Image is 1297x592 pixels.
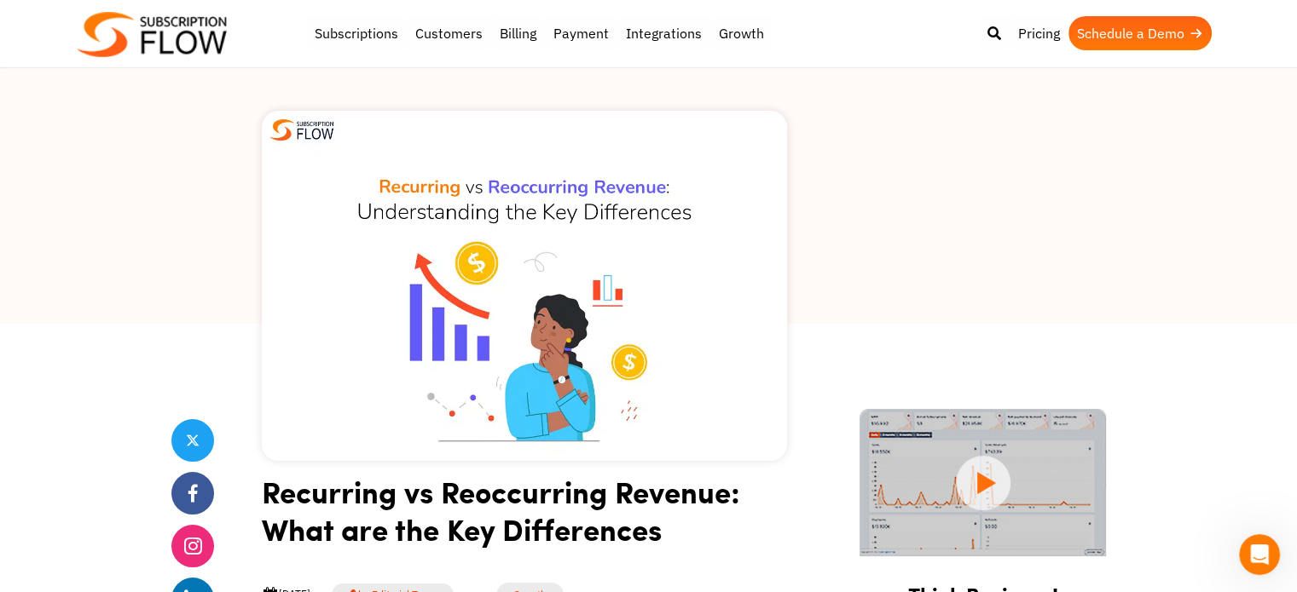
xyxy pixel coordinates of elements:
[306,16,407,50] a: Subscriptions
[262,111,787,461] img: recurring vs reoccurring revenue
[407,16,491,50] a: Customers
[617,16,710,50] a: Integrations
[1010,16,1068,50] a: Pricing
[545,16,617,50] a: Payment
[1239,534,1280,575] iframe: Intercom live chat
[78,12,227,57] img: Subscriptionflow
[1068,16,1212,50] a: Schedule a Demo
[491,16,545,50] a: Billing
[262,473,787,560] h1: Recurring vs Reoccurring Revenue: What are the Key Differences
[710,16,773,50] a: Growth
[860,409,1106,556] img: intro video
